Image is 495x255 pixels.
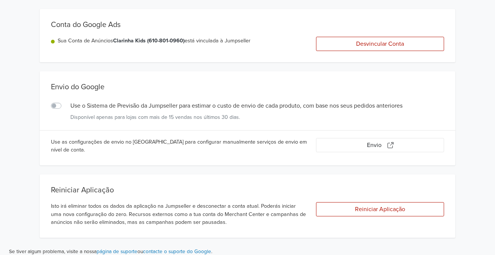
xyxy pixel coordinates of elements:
p: Isto irá eliminar todos os dados da aplicação na Jumpseller e desconectar a conta atual. Poderás ... [51,202,307,226]
button: Desvincular Conta [316,37,444,51]
p: Use o Sistema de Previsão da Jumpseller para estimar o custo de envio de cada produto, com base n... [70,101,444,110]
button: Envio [316,138,444,152]
h5: Conta do Google Ads [51,20,444,29]
p: Disponível apenas para lojas com mais de 15 vendas nos últimos 30 dias. [70,113,444,121]
h5: Reiniciar Aplicação [51,186,444,195]
strong: Clarinha Kids (610-801-0960) [113,37,185,44]
h5: Envio do Google [51,82,444,91]
span: Se tiver algum problema, visite a nossa ou . [9,249,212,255]
div: Sua Conta de Anúncios está vinculada à Jumpseller [58,37,250,45]
p: Use as configurações de envio no [GEOGRAPHIC_DATA] para configurar manualmente serviços de envio ... [51,138,307,154]
a: página de suporte [97,249,137,255]
button: Reiniciar Aplicação [316,202,444,216]
a: contacte o suporte do Google [143,249,211,255]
